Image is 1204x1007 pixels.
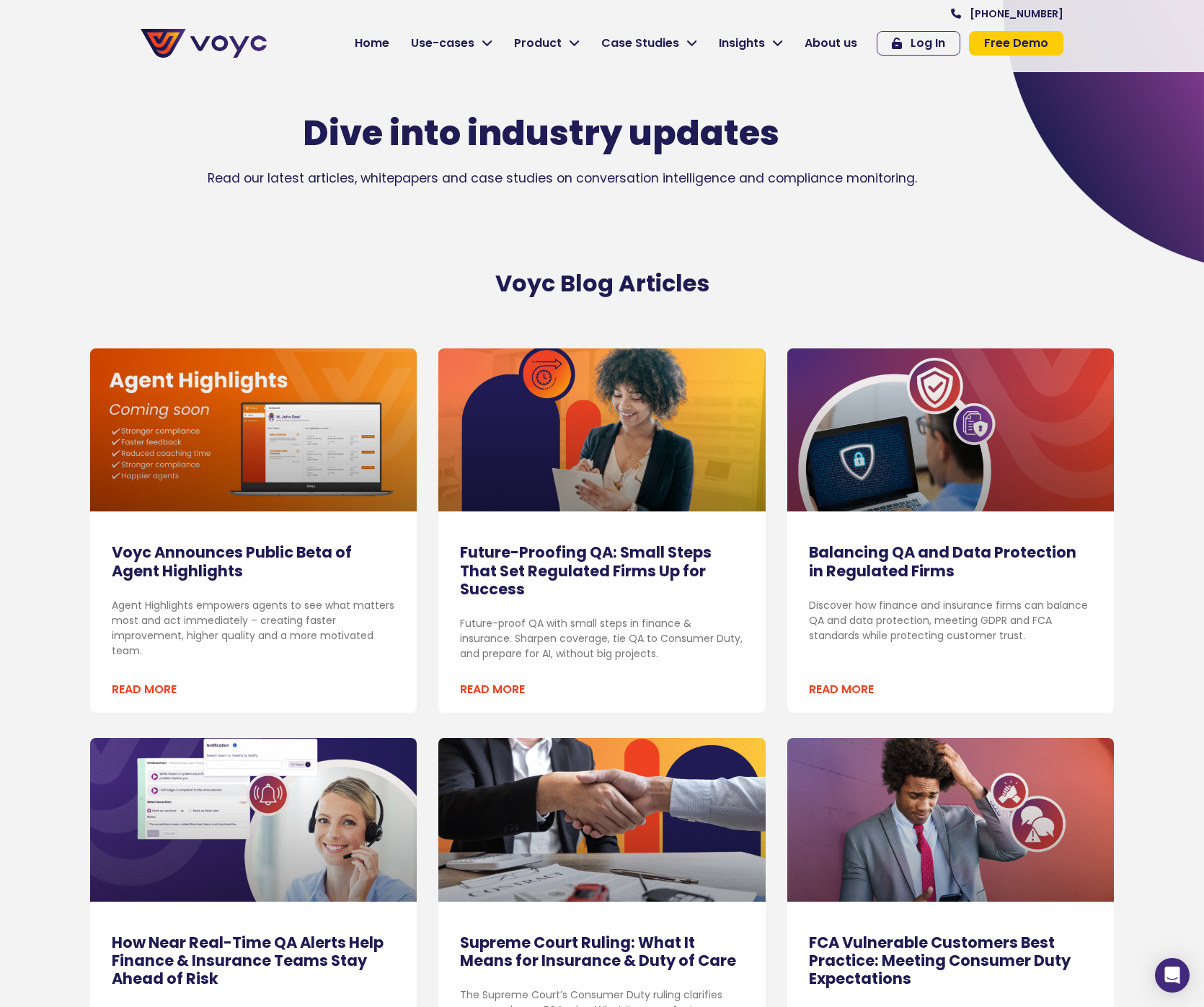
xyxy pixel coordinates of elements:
a: Home [344,29,400,58]
a: Read more about Balancing QA and Data Protection in Regulated Firms [809,681,874,698]
span: Free Demo [984,38,1048,49]
a: Read more about Future-Proofing QA: Small Steps That Set Regulated Firms Up for Success [460,681,525,698]
span: About us [805,35,857,52]
p: Discover how finance and insurance firms can balance QA and data protection, meeting GDPR and FCA... [809,598,1092,643]
a: FCA Vulnerable Customers Best Practice: Meeting Consumer Duty Expectations [809,932,1071,989]
h1: Dive into industry updates [141,113,941,154]
a: How Near Real-Time QA Alerts Help Finance & Insurance Teams Stay Ahead of Risk [112,932,384,989]
a: Insights [708,29,794,58]
a: Free Demo [969,31,1063,56]
span: Product [514,35,562,52]
span: [PHONE_NUMBER] [970,9,1063,19]
a: Voyc Announces Public Beta of Agent Highlights [112,542,352,581]
span: Case Studies [601,35,679,52]
p: Read our latest articles, whitepapers and case studies on conversation intelligence and complianc... [141,169,984,188]
a: Read more about Voyc Announces Public Beta of Agent Highlights [112,681,177,698]
a: Product [503,29,590,58]
h2: Voyc Blog Articles [191,270,1013,297]
a: Log In [877,31,960,56]
span: Insights [719,35,765,52]
p: Future-proof QA with small steps in finance & insurance. Sharpen coverage, tie QA to Consumer Dut... [460,616,743,661]
a: About us [794,29,868,58]
span: Use-cases [411,35,474,52]
a: Future-Proofing QA: Small Steps That Set Regulated Firms Up for Success [460,542,712,599]
a: Case Studies [590,29,708,58]
p: Agent Highlights empowers agents to see what matters most and act immediately – creating faster i... [112,598,395,659]
span: Log In [911,38,945,49]
a: [PHONE_NUMBER] [951,9,1063,19]
span: Home [355,35,389,52]
div: Open Intercom Messenger [1155,958,1190,993]
img: voyc-full-logo [141,29,267,58]
a: Balancing QA and Data Protection in Regulated Firms [809,542,1076,581]
a: Use-cases [400,29,503,58]
a: Supreme Court Ruling: What It Means for Insurance & Duty of Care [460,932,736,971]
